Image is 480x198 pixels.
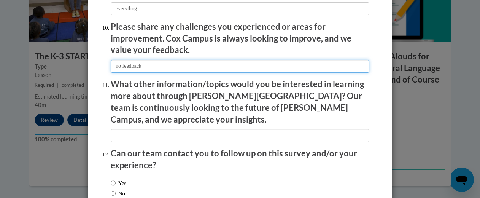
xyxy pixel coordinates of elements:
[111,21,369,56] p: Please share any challenges you experienced or areas for improvement. Cox Campus is always lookin...
[111,189,125,198] label: No
[111,148,369,171] p: Can our team contact you to follow up on this survey and/or your experience?
[111,179,126,187] label: Yes
[111,78,369,125] p: What other information/topics would you be interested in learning more about through [PERSON_NAME...
[111,179,116,187] input: Yes
[111,189,116,198] input: No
